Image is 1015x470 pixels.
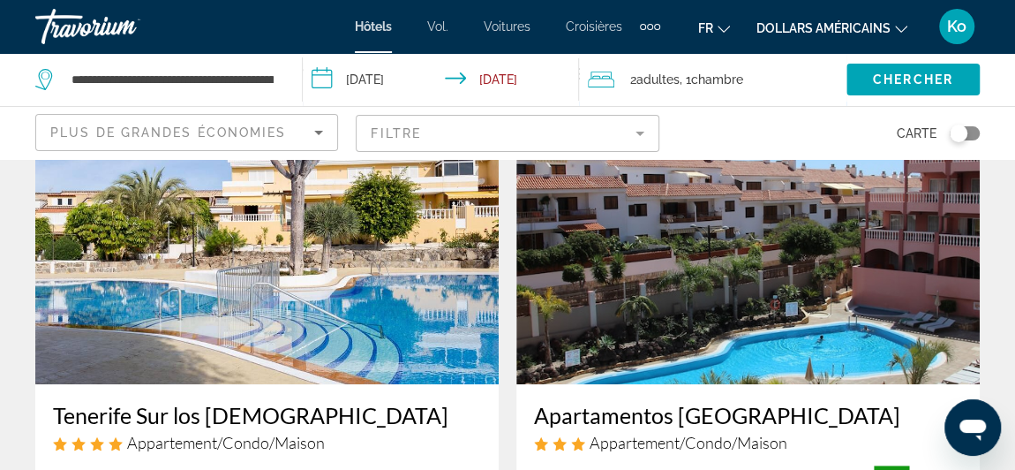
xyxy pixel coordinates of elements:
font: dollars américains [756,21,891,35]
font: fr [698,21,713,35]
div: 3 star Apartment [534,433,962,452]
button: Changer de langue [698,15,730,41]
button: Toggle map [936,125,980,141]
font: Ko [947,17,966,35]
a: Apartamentos [GEOGRAPHIC_DATA] [534,402,962,428]
a: Tenerife Sur los [DEMOGRAPHIC_DATA] [53,402,481,428]
span: , 1 [680,67,743,92]
span: 2 [630,67,680,92]
span: Appartement/Condo/Maison [590,433,787,452]
button: Menu utilisateur [934,8,980,45]
button: Filter [356,114,658,153]
button: Travelers: 2 adults, 0 children [579,53,846,106]
span: Chercher [873,72,953,87]
button: Changer de devise [756,15,907,41]
span: Chambre [691,72,743,87]
iframe: Bouton de lancement de la fenêtre de messagerie [944,399,1001,456]
img: Hotel image [35,102,499,384]
span: Appartement/Condo/Maison [127,433,325,452]
span: Plus de grandes économies [50,125,287,140]
div: 4 star Apartment [53,433,481,452]
a: Travorium [35,4,212,49]
a: Voitures [484,19,530,34]
button: Éléments de navigation supplémentaires [640,12,660,41]
span: Carte [897,121,936,146]
a: Vol. [427,19,448,34]
button: Check-in date: Oct 20, 2025 Check-out date: Oct 30, 2025 [303,53,579,106]
button: Chercher [846,64,980,95]
span: Adultes [636,72,680,87]
a: Hôtels [355,19,392,34]
mat-select: Sort by [50,122,323,143]
a: Croisières [566,19,622,34]
img: Hotel image [516,102,980,384]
